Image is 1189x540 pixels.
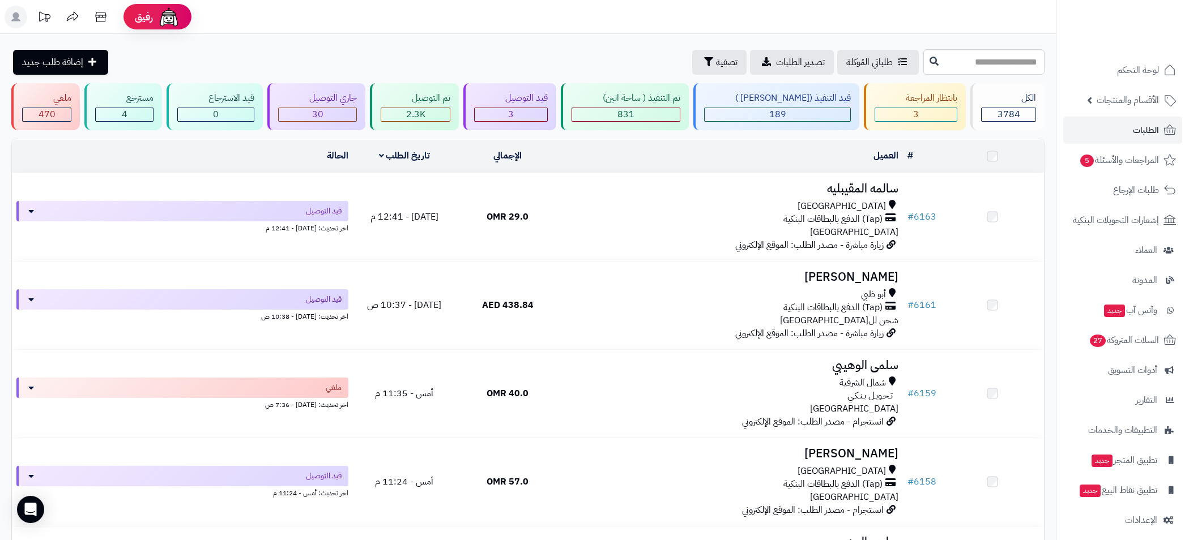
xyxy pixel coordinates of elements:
div: تم التوصيل [381,92,450,105]
span: زيارة مباشرة - مصدر الطلب: الموقع الإلكتروني [735,238,884,252]
div: اخر تحديث: أمس - 11:24 م [16,486,348,498]
a: تصدير الطلبات [750,50,834,75]
a: العميل [873,149,898,162]
a: المراجعات والأسئلة5 [1063,147,1182,174]
span: طلبات الإرجاع [1113,182,1159,198]
a: الكل3784 [968,83,1047,130]
div: Open Intercom Messenger [17,496,44,523]
span: [GEOGRAPHIC_DATA] [810,490,898,504]
a: تحديثات المنصة [30,6,58,31]
a: الطلبات [1063,117,1182,144]
span: أمس - 11:24 م [375,475,433,488]
a: السلات المتروكة27 [1063,327,1182,354]
div: ملغي [22,92,71,105]
a: التقارير [1063,387,1182,414]
span: 57.0 OMR [487,475,529,488]
div: 30 [279,108,356,121]
div: تم التنفيذ ( ساحة اتين) [572,92,680,105]
span: قيد التوصيل [306,470,342,482]
span: تصفية [716,55,738,69]
div: 189 [705,108,850,121]
h3: سلمى الوهيبي [564,359,898,372]
a: الإجمالي [493,149,522,162]
span: المدونة [1132,272,1157,288]
a: بانتظار المراجعة 3 [862,83,968,130]
span: انستجرام - مصدر الطلب: الموقع الإلكتروني [742,503,884,517]
div: 470 [23,108,71,121]
h3: سالمه المقيبليه [564,182,898,195]
span: [GEOGRAPHIC_DATA] [810,225,898,239]
span: المراجعات والأسئلة [1079,152,1159,168]
a: تطبيق المتجرجديد [1063,447,1182,474]
span: 438.84 AED [482,298,534,312]
span: 27 [1090,335,1106,347]
span: العملاء [1135,242,1157,258]
span: زيارة مباشرة - مصدر الطلب: الموقع الإلكتروني [735,327,884,340]
span: إضافة طلب جديد [22,55,83,69]
span: الأقسام والمنتجات [1097,92,1159,108]
h3: [PERSON_NAME] [564,271,898,284]
span: أبو ظبي [861,288,886,301]
div: 4 [96,108,153,121]
span: [GEOGRAPHIC_DATA] [798,465,886,478]
a: جاري التوصيل 30 [265,83,368,130]
div: اخر تحديث: [DATE] - 10:38 ص [16,310,348,322]
a: تاريخ الطلب [379,149,431,162]
div: اخر تحديث: [DATE] - 12:41 م [16,221,348,233]
a: المدونة [1063,267,1182,294]
a: # [907,149,913,162]
span: قيد التوصيل [306,294,342,305]
a: مسترجع 4 [82,83,164,130]
span: التطبيقات والخدمات [1088,422,1157,438]
span: وآتس آب [1103,302,1157,318]
div: الكل [981,92,1036,105]
span: 3 [913,108,919,121]
span: [GEOGRAPHIC_DATA] [798,200,886,213]
span: ملغي [326,382,342,393]
span: انستجرام - مصدر الطلب: الموقع الإلكتروني [742,415,884,428]
span: الإعدادات [1125,512,1157,528]
span: جديد [1080,485,1101,497]
span: جديد [1092,455,1113,467]
span: 470 [39,108,56,121]
span: تطبيق نقاط البيع [1079,482,1157,498]
span: الطلبات [1133,122,1159,138]
span: 2.3K [406,108,425,121]
a: #6161 [907,298,936,312]
span: لوحة التحكم [1117,62,1159,78]
a: أدوات التسويق [1063,357,1182,384]
a: تم التنفيذ ( ساحة اتين) 831 [559,83,691,130]
span: 5 [1080,155,1094,167]
a: #6163 [907,210,936,224]
div: قيد التنفيذ ([PERSON_NAME] ) [704,92,851,105]
span: تـحـويـل بـنـكـي [847,389,893,402]
div: جاري التوصيل [278,92,357,105]
span: (Tap) الدفع بالبطاقات البنكية [783,478,883,491]
span: 30 [312,108,323,121]
div: مسترجع [95,92,154,105]
span: 29.0 OMR [487,210,529,224]
a: لوحة التحكم [1063,57,1182,84]
span: جديد [1104,305,1125,317]
span: التقارير [1136,392,1157,408]
span: [GEOGRAPHIC_DATA] [810,402,898,415]
span: أدوات التسويق [1108,362,1157,378]
a: إشعارات التحويلات البنكية [1063,207,1182,234]
a: التطبيقات والخدمات [1063,417,1182,444]
a: وآتس آبجديد [1063,297,1182,324]
a: #6159 [907,387,936,400]
span: إشعارات التحويلات البنكية [1073,212,1159,228]
span: شمال الشرقية [839,376,886,389]
a: طلباتي المُوكلة [837,50,919,75]
div: 831 [572,108,680,121]
a: ملغي 470 [9,83,82,130]
span: طلباتي المُوكلة [846,55,893,69]
span: [DATE] - 10:37 ص [367,298,441,312]
span: 831 [617,108,634,121]
a: طلبات الإرجاع [1063,177,1182,204]
span: 3784 [998,108,1020,121]
span: (Tap) الدفع بالبطاقات البنكية [783,213,883,226]
span: قيد التوصيل [306,205,342,217]
a: الحالة [327,149,348,162]
div: 3 [475,108,547,121]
